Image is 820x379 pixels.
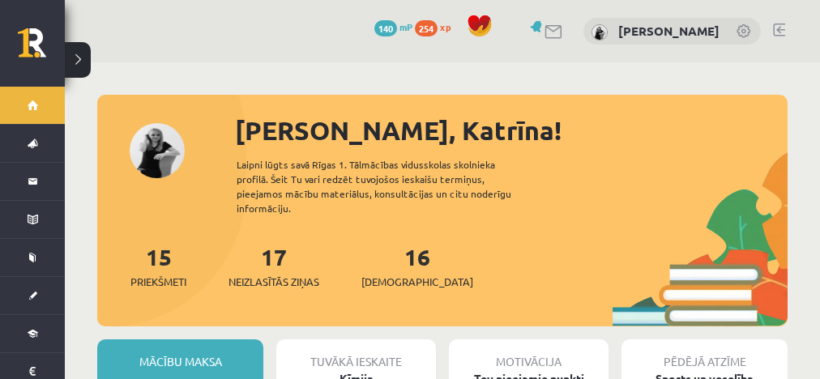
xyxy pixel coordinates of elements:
a: 15Priekšmeti [130,242,186,290]
span: Priekšmeti [130,274,186,290]
a: 16[DEMOGRAPHIC_DATA] [361,242,473,290]
div: Laipni lūgts savā Rīgas 1. Tālmācības vidusskolas skolnieka profilā. Šeit Tu vari redzēt tuvojošo... [237,157,540,215]
div: [PERSON_NAME], Katrīna! [235,111,788,150]
a: [PERSON_NAME] [618,23,720,39]
span: [DEMOGRAPHIC_DATA] [361,274,473,290]
div: Mācību maksa [97,339,263,370]
span: 254 [415,20,438,36]
img: Katrīna Zjukova [592,24,608,40]
span: xp [440,20,451,33]
span: mP [399,20,412,33]
a: Rīgas 1. Tālmācības vidusskola [18,28,65,69]
a: 140 mP [374,20,412,33]
a: 254 xp [415,20,459,33]
span: 140 [374,20,397,36]
div: Tuvākā ieskaite [276,339,436,370]
a: 17Neizlasītās ziņas [228,242,319,290]
span: Neizlasītās ziņas [228,274,319,290]
div: Motivācija [449,339,609,370]
div: Pēdējā atzīme [621,339,788,370]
